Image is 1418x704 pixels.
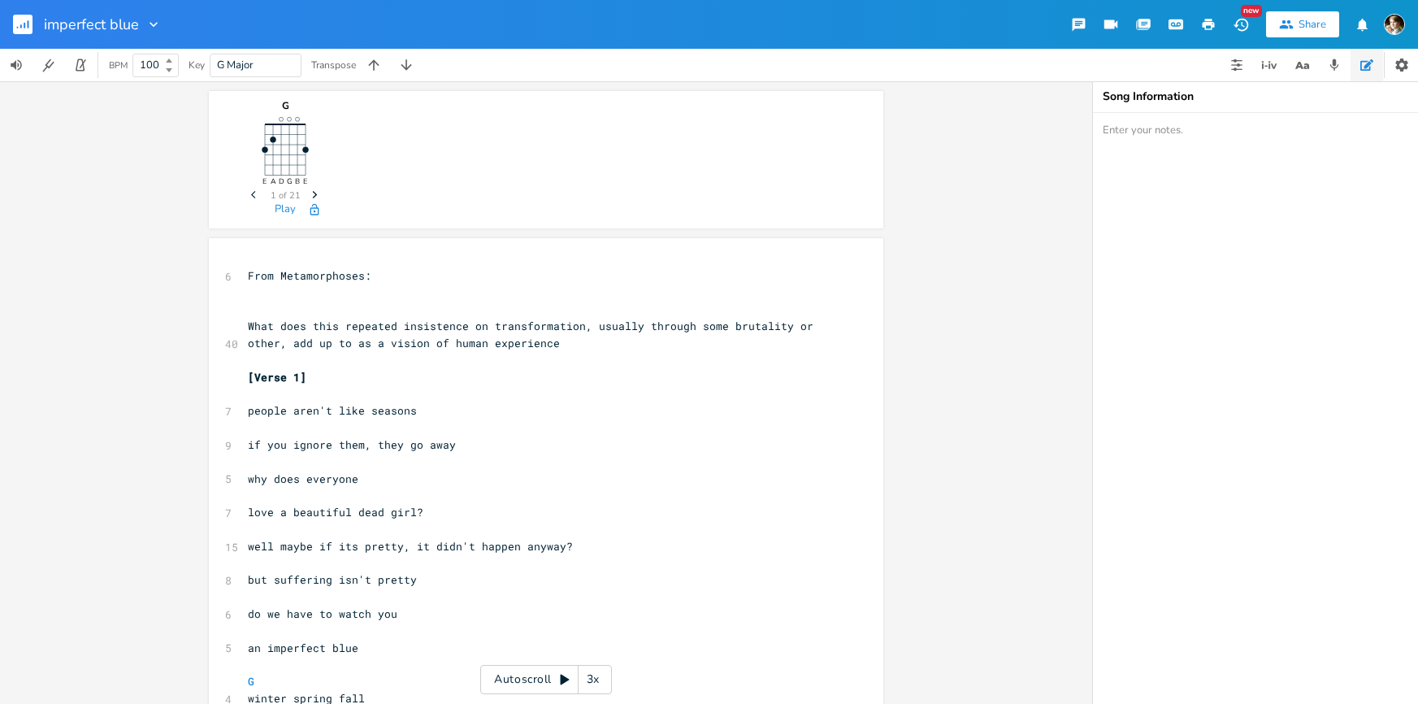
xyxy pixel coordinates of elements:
div: Key [189,60,205,70]
span: if you ignore them, they go away [248,437,456,452]
div: Share [1299,17,1326,32]
span: imperfect blue [44,17,139,32]
span: an imperfect blue [248,641,358,655]
span: 1 of 21 [271,191,301,200]
div: BPM [109,61,128,70]
div: Autoscroll [480,665,612,694]
button: Share [1266,11,1339,37]
span: do we have to watch you [248,606,397,621]
div: 3x [579,665,608,694]
div: New [1241,5,1262,17]
span: love a beautiful dead girl? [248,505,423,519]
text: E [262,176,267,186]
span: well maybe if its pretty, it didn't happen anyway? [248,539,573,554]
span: G [248,674,254,689]
span: G Major [217,58,254,72]
text: G [287,176,293,186]
text: D [279,176,284,186]
div: G [245,101,326,111]
span: why does everyone [248,472,358,486]
div: Song Information [1103,91,1408,102]
text: E [303,176,307,186]
span: [Verse 1] [248,370,306,385]
img: Robert Wise [1384,14,1405,35]
button: New [1225,10,1257,39]
text: A [271,176,276,186]
span: people aren't like seasons [248,403,417,418]
div: Transpose [311,60,356,70]
span: but suffering isn't pretty [248,572,417,587]
span: From Metamorphoses: [248,268,371,283]
button: Play [275,203,296,217]
text: B [295,176,300,186]
span: What does this repeated insistence on transformation, usually through some brutality or other, ad... [248,319,820,350]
